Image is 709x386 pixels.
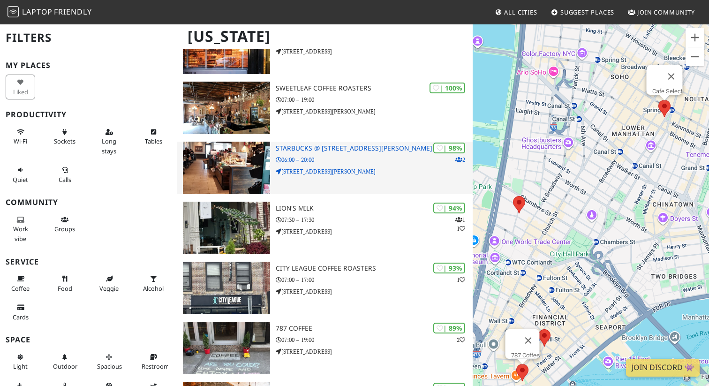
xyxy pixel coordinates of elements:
p: 07:00 – 19:00 [276,95,473,104]
button: Cards [6,300,35,325]
a: Join Discord 👾 [626,359,700,377]
div: | 94% [433,203,465,213]
p: 06:00 – 20:00 [276,155,473,164]
a: Join Community [624,4,699,21]
p: [STREET_ADDRESS][PERSON_NAME] [276,167,473,176]
span: Join Community [637,8,695,16]
h3: City League Coffee Roasters [276,265,473,272]
button: Quiet [6,162,35,187]
a: LaptopFriendly LaptopFriendly [8,4,92,21]
button: Groups [50,212,80,237]
span: Work-friendly tables [145,137,162,145]
button: Sockets [50,124,80,149]
h3: 787 Coffee [276,325,473,333]
button: Veggie [94,271,124,296]
button: Spacious [94,349,124,374]
a: Cafe Select [652,88,683,95]
p: 07:00 – 19:00 [276,335,473,344]
button: Close [517,329,540,352]
span: Food [58,284,72,293]
span: Laptop [22,7,53,17]
span: Stable Wi-Fi [14,137,27,145]
img: LaptopFriendly [8,6,19,17]
button: Zoom in [686,28,704,47]
button: Calls [50,162,80,187]
span: Natural light [13,362,28,371]
button: Long stays [94,124,124,159]
h3: My Places [6,61,172,70]
img: Sweetleaf Coffee Roasters [183,82,270,134]
span: Restroom [142,362,169,371]
h3: Space [6,335,172,344]
h3: Productivity [6,110,172,119]
h2: Filters [6,23,172,52]
a: All Cities [491,4,541,21]
a: 787 Coffee | 89% 2 787 Coffee 07:00 – 19:00 [STREET_ADDRESS] [177,322,473,374]
p: [STREET_ADDRESS][PERSON_NAME] [276,107,473,116]
button: Wi-Fi [6,124,35,149]
button: Outdoor [50,349,80,374]
button: Restroom [139,349,168,374]
h3: Service [6,257,172,266]
h1: [US_STATE] [180,23,471,49]
a: 787 Coffee [511,352,540,359]
a: City League Coffee Roasters | 93% 1 City League Coffee Roasters 07:00 – 17:00 [STREET_ADDRESS] [177,262,473,314]
h3: Lion's Milk [276,204,473,212]
span: Group tables [54,225,75,233]
button: Tables [139,124,168,149]
span: People working [13,225,28,242]
button: Light [6,349,35,374]
a: Sweetleaf Coffee Roasters | 100% Sweetleaf Coffee Roasters 07:00 – 19:00 [STREET_ADDRESS][PERSON_... [177,82,473,134]
p: 1 [457,275,465,284]
button: Work vibe [6,212,35,246]
span: Veggie [99,284,119,293]
button: Coffee [6,271,35,296]
p: 07:00 – 17:00 [276,275,473,284]
div: | 89% [433,323,465,333]
div: | 100% [430,83,465,93]
span: Spacious [97,362,122,371]
h3: Sweetleaf Coffee Roasters [276,84,473,92]
span: Power sockets [54,137,75,145]
span: Credit cards [13,313,29,321]
a: Suggest Places [547,4,618,21]
p: [STREET_ADDRESS] [276,287,473,296]
button: Zoom out [686,47,704,66]
span: Outdoor area [53,362,77,371]
h3: Starbucks @ [STREET_ADDRESS][PERSON_NAME] [276,144,473,152]
span: Friendly [54,7,91,17]
p: [STREET_ADDRESS] [276,347,473,356]
p: 2 [457,335,465,344]
span: Long stays [102,137,116,155]
div: | 93% [433,263,465,273]
img: City League Coffee Roasters [183,262,270,314]
span: Coffee [11,284,30,293]
img: Starbucks @ 815 Hutchinson Riv Pkwy [183,142,270,194]
img: Lion's Milk [183,202,270,254]
h3: Community [6,198,172,207]
span: Alcohol [143,284,164,293]
button: Close [660,65,683,88]
img: 787 Coffee [183,322,270,374]
span: Quiet [13,175,28,184]
button: Food [50,271,80,296]
span: Video/audio calls [59,175,71,184]
a: Lion's Milk | 94% 11 Lion's Milk 07:30 – 17:30 [STREET_ADDRESS] [177,202,473,254]
p: [STREET_ADDRESS] [276,227,473,236]
span: Suggest Places [560,8,615,16]
span: All Cities [504,8,537,16]
a: Starbucks @ 815 Hutchinson Riv Pkwy | 98% 2 Starbucks @ [STREET_ADDRESS][PERSON_NAME] 06:00 – 20:... [177,142,473,194]
p: 07:30 – 17:30 [276,215,473,224]
p: 1 1 [455,215,465,233]
p: 2 [455,155,465,164]
div: | 98% [433,143,465,153]
button: Alcohol [139,271,168,296]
